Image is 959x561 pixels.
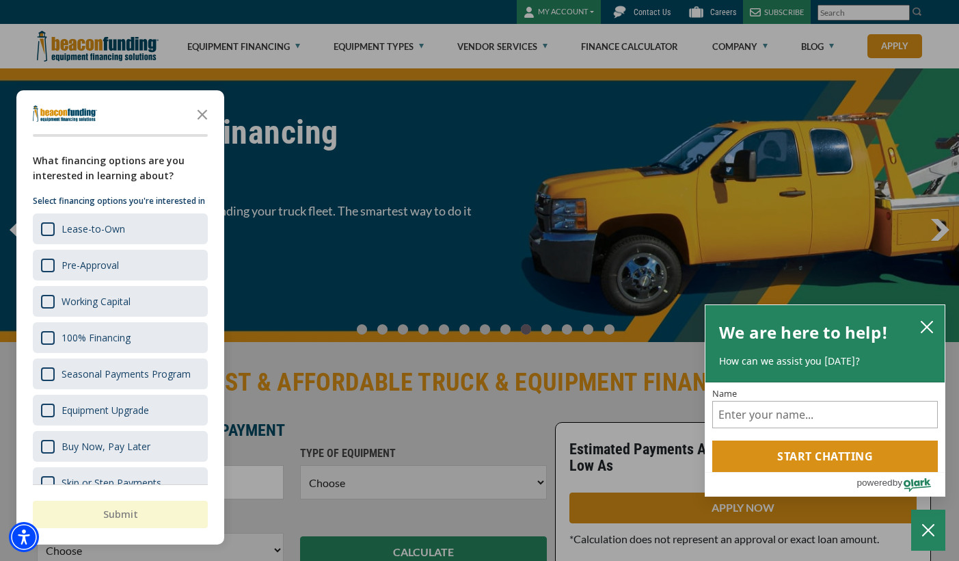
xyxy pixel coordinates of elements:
[893,474,902,491] span: by
[62,295,131,308] div: Working Capital
[712,389,938,398] label: Name
[712,441,938,472] button: Start chatting
[712,401,938,428] input: Name
[33,467,208,498] div: Skip or Step Payments
[33,213,208,244] div: Lease-to-Own
[9,522,39,552] div: Accessibility Menu
[33,395,208,426] div: Equipment Upgrade
[62,259,119,272] div: Pre-Approval
[16,90,224,545] div: Survey
[705,304,945,497] div: olark chatbox
[911,510,945,551] button: Close Chatbox
[33,105,97,122] img: Company logo
[856,474,892,491] span: powered
[62,222,125,235] div: Lease-to-Own
[62,440,150,453] div: Buy Now, Pay Later
[189,100,216,127] button: Close the survey
[33,431,208,462] div: Buy Now, Pay Later
[62,404,149,417] div: Equipment Upgrade
[916,317,938,336] button: close chatbox
[856,473,945,496] a: Powered by Olark
[33,194,208,208] p: Select financing options you're interested in
[62,331,131,344] div: 100% Financing
[719,354,931,368] p: How can we assist you [DATE]?
[62,367,191,380] div: Seasonal Payments Program
[33,250,208,280] div: Pre-Approval
[719,319,888,346] h2: We are here to help!
[33,286,208,317] div: Working Capital
[33,501,208,528] button: Submit
[33,153,208,183] div: What financing options are you interested in learning about?
[62,476,161,489] div: Skip or Step Payments
[33,358,208,389] div: Seasonal Payments Program
[33,322,208,353] div: 100% Financing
